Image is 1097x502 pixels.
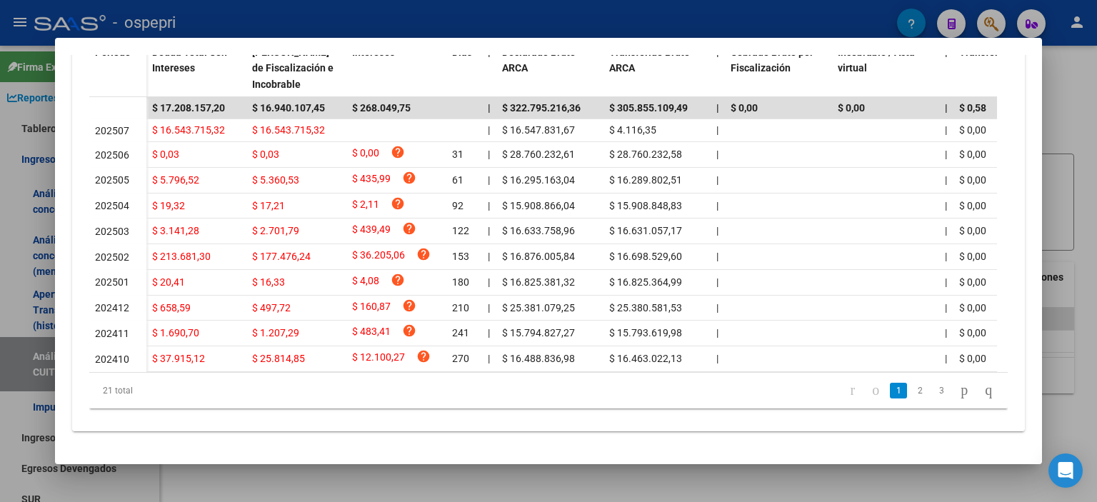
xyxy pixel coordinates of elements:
[716,225,718,236] span: |
[959,353,986,364] span: $ 0,00
[609,251,682,262] span: $ 16.698.529,60
[1048,453,1083,488] div: Open Intercom Messenger
[346,37,446,100] datatable-header-cell: Intereses
[502,46,576,74] span: Declarado Bruto ARCA
[452,174,464,186] span: 61
[488,251,490,262] span: |
[945,302,947,313] span: |
[352,102,411,114] span: $ 268.049,75
[866,383,886,398] a: go to previous page
[609,200,682,211] span: $ 15.908.848,83
[252,225,299,236] span: $ 2.701,79
[252,276,285,288] span: $ 16,33
[945,251,947,262] span: |
[352,323,391,343] span: $ 483,41
[488,276,490,288] span: |
[488,353,490,364] span: |
[252,149,279,160] span: $ 0,03
[731,46,813,74] span: Cobrado Bruto por Fiscalización
[252,200,285,211] span: $ 17,21
[402,323,416,338] i: help
[945,124,947,136] span: |
[416,247,431,261] i: help
[945,174,947,186] span: |
[352,221,391,241] span: $ 439,49
[391,145,405,159] i: help
[716,174,718,186] span: |
[502,149,575,160] span: $ 28.760.232,61
[945,353,947,364] span: |
[496,37,603,100] datatable-header-cell: Declarado Bruto ARCA
[945,200,947,211] span: |
[252,327,299,338] span: $ 1.207,29
[95,149,129,161] span: 202506
[488,124,490,136] span: |
[978,383,998,398] a: go to last page
[402,298,416,313] i: help
[888,378,909,403] li: page 1
[95,226,129,237] span: 202503
[838,46,915,74] span: Incobrable / Acta virtual
[352,196,379,216] span: $ 2,11
[352,247,405,266] span: $ 36.205,06
[502,353,575,364] span: $ 16.488.836,98
[502,124,575,136] span: $ 16.547.831,67
[89,373,271,408] div: 21 total
[959,251,986,262] span: $ 0,00
[954,383,974,398] a: go to next page
[352,171,391,190] span: $ 435,99
[152,149,179,160] span: $ 0,03
[95,302,129,313] span: 202412
[352,273,379,292] span: $ 4,08
[838,102,865,114] span: $ 0,00
[152,302,191,313] span: $ 658,59
[416,349,431,363] i: help
[716,251,718,262] span: |
[152,124,225,136] span: $ 16.543.715,32
[502,327,575,338] span: $ 15.794.827,27
[482,37,496,100] datatable-header-cell: |
[502,302,575,313] span: $ 25.381.079,25
[452,302,469,313] span: 210
[959,276,986,288] span: $ 0,00
[609,276,682,288] span: $ 16.825.364,99
[502,276,575,288] span: $ 16.825.381,32
[959,149,986,160] span: $ 0,00
[716,124,718,136] span: |
[95,328,129,339] span: 202411
[945,225,947,236] span: |
[146,37,246,100] datatable-header-cell: Deuda Total Con Intereses
[152,225,199,236] span: $ 3.141,28
[945,149,947,160] span: |
[152,200,185,211] span: $ 19,32
[609,102,688,114] span: $ 305.855.109,49
[609,174,682,186] span: $ 16.289.802,51
[711,37,725,100] datatable-header-cell: |
[452,353,469,364] span: 270
[945,276,947,288] span: |
[959,102,986,114] span: $ 0,58
[95,125,129,136] span: 202507
[152,102,225,114] span: $ 17.208.157,20
[391,196,405,211] i: help
[152,46,227,74] span: Deuda Total Con Intereses
[446,37,482,100] datatable-header-cell: Dias
[402,171,416,185] i: help
[609,46,690,74] span: Transferido Bruto ARCA
[95,276,129,288] span: 202501
[252,251,311,262] span: $ 177.476,24
[488,302,490,313] span: |
[911,383,928,398] a: 2
[452,149,464,160] span: 31
[452,327,469,338] span: 241
[844,383,862,398] a: go to first page
[502,174,575,186] span: $ 16.295.163,04
[716,200,718,211] span: |
[452,225,469,236] span: 122
[959,302,986,313] span: $ 0,00
[832,37,939,100] datatable-header-cell: Incobrable / Acta virtual
[252,46,334,91] span: [PERSON_NAME] de Fiscalización e Incobrable
[909,378,931,403] li: page 2
[452,276,469,288] span: 180
[352,298,391,318] span: $ 160,87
